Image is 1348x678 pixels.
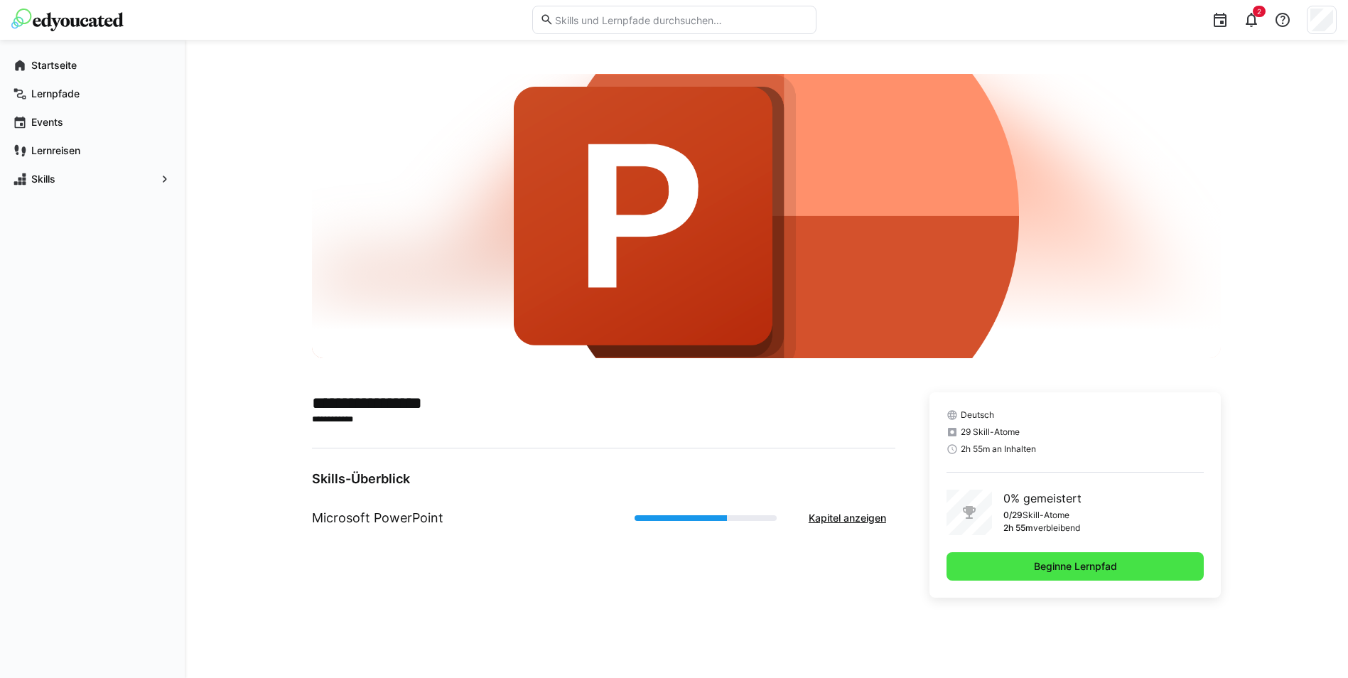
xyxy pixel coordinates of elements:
button: Kapitel anzeigen [799,504,895,532]
h1: Microsoft PowerPoint [312,509,443,527]
p: 0% gemeistert [1003,490,1082,507]
span: 2h 55m an Inhalten [961,443,1036,455]
span: 2 [1257,7,1261,16]
h3: Skills-Überblick [312,471,895,487]
button: Beginne Lernpfad [947,552,1204,581]
span: Deutsch [961,409,994,421]
p: Skill-Atome [1023,510,1069,521]
p: verbleibend [1033,522,1080,534]
span: 29 Skill-Atome [961,426,1020,438]
p: 2h 55m [1003,522,1033,534]
p: 0/29 [1003,510,1023,521]
input: Skills und Lernpfade durchsuchen… [554,14,808,26]
span: Kapitel anzeigen [807,511,888,525]
span: Beginne Lernpfad [1032,559,1119,574]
